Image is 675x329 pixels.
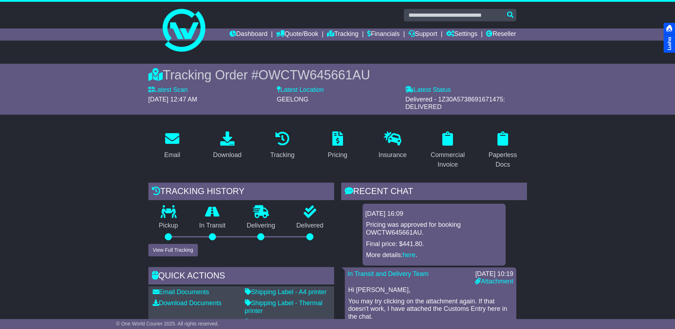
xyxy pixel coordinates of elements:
p: More details: . [366,251,502,259]
button: View Full Tracking [148,244,198,256]
a: Commercial Invoice [424,129,472,172]
a: Paperless Docs [479,129,527,172]
span: OWCTW645661AU [258,68,370,82]
a: Tracking [327,28,358,41]
div: Pricing [328,150,347,160]
a: Support [408,28,437,41]
a: Download [209,129,246,162]
p: Final price: $441.80. [366,240,502,248]
a: Shipping Label - A4 printer [245,288,327,296]
a: Settings [446,28,478,41]
div: RECENT CHAT [341,183,527,202]
p: Pricing was approved for booking OWCTW645661AU. [366,221,502,236]
a: Dashboard [230,28,268,41]
p: In Transit [189,222,236,230]
div: Tracking [270,150,294,160]
a: Financials [367,28,400,41]
a: In Transit and Delivery Team [348,270,429,277]
div: Email [164,150,180,160]
a: Reseller [486,28,516,41]
span: Delivered - 1Z30A5738691671475: DELIVERED [405,96,505,111]
span: © One World Courier 2025. All rights reserved. [116,321,219,327]
div: Insurance [379,150,407,160]
div: Tracking history [148,183,334,202]
a: Quote/Book [276,28,318,41]
a: Shipping Label - Thermal printer [245,299,323,314]
a: Insurance [374,129,411,162]
p: Hi [PERSON_NAME], [348,286,513,294]
div: [DATE] 16:09 [365,210,503,218]
a: here [403,251,416,258]
div: Commercial Invoice [428,150,467,169]
p: Delivered [286,222,334,230]
a: Download Documents [153,299,222,307]
label: Latest Scan [148,86,188,94]
div: Paperless Docs [484,150,522,169]
div: Download [213,150,242,160]
a: Original Address Label [245,319,314,326]
div: Quick Actions [148,267,334,286]
p: Pickup [148,222,189,230]
p: Delivering [236,222,286,230]
label: Latest Status [405,86,451,94]
div: [DATE] 10:19 [475,270,513,278]
p: You may try clicking on the attachment again. If that doesn't work, I have attached the Customs E... [348,298,513,321]
a: Email Documents [153,288,209,296]
div: Tracking Order # [148,67,527,83]
a: Attachment [475,278,513,285]
a: Pricing [323,129,352,162]
span: [DATE] 12:47 AM [148,96,197,103]
a: Tracking [265,129,299,162]
a: Email [159,129,185,162]
span: GEELONG [277,96,309,103]
label: Latest Location [277,86,324,94]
